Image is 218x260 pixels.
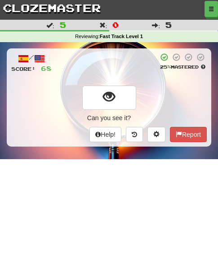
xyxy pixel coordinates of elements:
[99,22,107,28] span: :
[11,66,36,72] span: Score:
[89,127,121,142] button: Help!
[152,22,160,28] span: :
[60,20,66,29] span: 5
[165,20,172,29] span: 5
[46,22,54,28] span: :
[158,64,207,70] div: Mastered
[100,34,143,39] strong: Fast Track Level 1
[170,127,207,142] button: Report
[126,127,143,142] button: Round history (alt+y)
[41,65,52,72] span: 68
[11,113,207,122] div: Can you see it?
[112,20,119,29] span: 0
[82,86,136,110] button: show sentence
[160,64,171,69] span: 25 %
[11,53,52,64] div: /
